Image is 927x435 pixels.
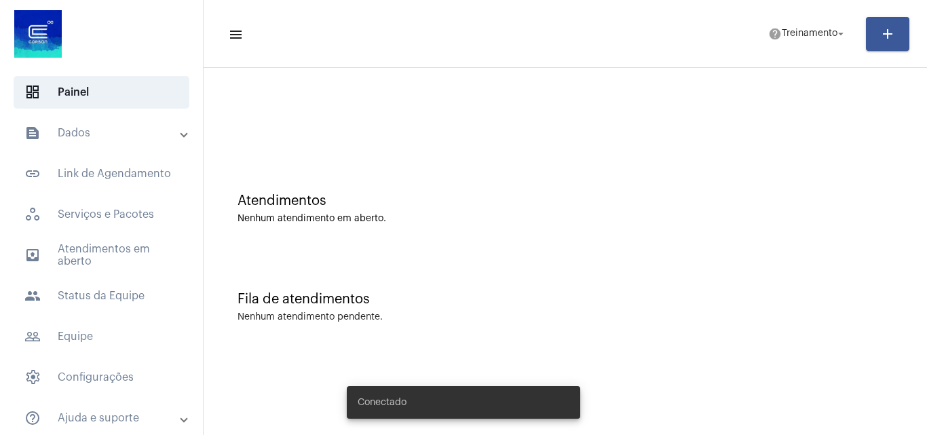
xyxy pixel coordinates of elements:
[24,410,181,426] mat-panel-title: Ajuda e suporte
[358,396,406,409] span: Conectado
[8,117,203,149] mat-expansion-panel-header: sidenav iconDados
[24,206,41,223] span: sidenav icon
[14,239,189,271] span: Atendimentos em aberto
[14,198,189,231] span: Serviços e Pacotes
[24,410,41,426] mat-icon: sidenav icon
[238,312,383,322] div: Nenhum atendimento pendente.
[14,157,189,190] span: Link de Agendamento
[24,166,41,182] mat-icon: sidenav icon
[14,320,189,353] span: Equipe
[24,288,41,304] mat-icon: sidenav icon
[760,20,855,48] button: Treinamento
[24,125,181,141] mat-panel-title: Dados
[14,280,189,312] span: Status da Equipe
[11,7,65,61] img: d4669ae0-8c07-2337-4f67-34b0df7f5ae4.jpeg
[24,247,41,263] mat-icon: sidenav icon
[24,125,41,141] mat-icon: sidenav icon
[782,29,837,39] span: Treinamento
[24,369,41,385] span: sidenav icon
[768,27,782,41] mat-icon: help
[835,28,847,40] mat-icon: arrow_drop_down
[238,292,893,307] div: Fila de atendimentos
[24,328,41,345] mat-icon: sidenav icon
[238,193,893,208] div: Atendimentos
[879,26,896,42] mat-icon: add
[24,84,41,100] span: sidenav icon
[8,402,203,434] mat-expansion-panel-header: sidenav iconAjuda e suporte
[238,214,893,224] div: Nenhum atendimento em aberto.
[228,26,242,43] mat-icon: sidenav icon
[14,361,189,394] span: Configurações
[14,76,189,109] span: Painel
